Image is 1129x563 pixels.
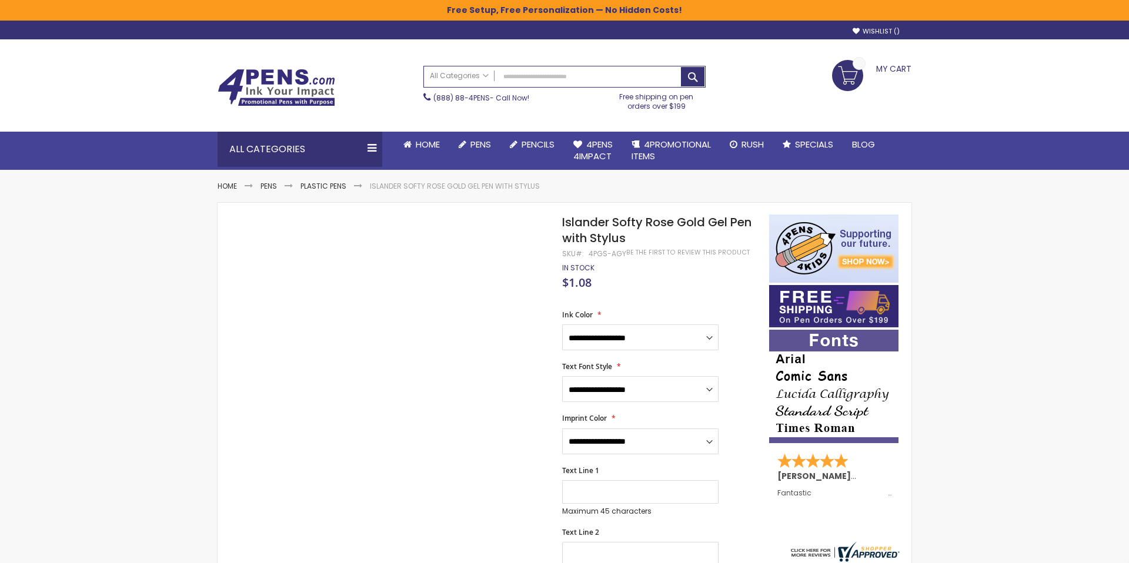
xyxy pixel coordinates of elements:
a: Plastic Pens [300,181,346,191]
span: Text Line 1 [562,465,599,475]
a: Be the first to review this product [626,248,750,257]
img: font-personalization-examples [769,330,898,443]
span: Text Line 2 [562,527,599,537]
a: Blog [843,132,884,157]
span: Pens [470,138,491,150]
span: All Categories [430,71,489,81]
a: Rush [720,132,773,157]
span: Islander Softy Rose Gold Gel Pen with Stylus [562,214,751,246]
span: Home [416,138,440,150]
a: 4PROMOTIONALITEMS [622,132,720,170]
span: - Call Now! [433,93,529,103]
a: Specials [773,132,843,157]
img: 4pens.com widget logo [788,542,900,562]
img: 4Pens Custom Pens and Promotional Products [218,69,335,106]
span: 4Pens 4impact [573,138,613,162]
a: Home [394,132,449,157]
span: Blog [852,138,875,150]
a: Home [218,181,237,191]
a: All Categories [424,66,495,86]
span: 4PROMOTIONAL ITEMS [632,138,711,162]
span: In stock [562,263,594,273]
a: Pens [260,181,277,191]
a: Wishlist [853,27,900,36]
span: Imprint Color [562,413,607,423]
span: Rush [741,138,764,150]
span: Ink Color [562,310,593,320]
a: Pencils [500,132,564,157]
li: Islander Softy Rose Gold Gel Pen with Stylus [370,182,540,191]
span: $1.08 [562,274,592,290]
div: All Categories [218,132,382,167]
div: Fantastic [777,489,891,497]
span: [PERSON_NAME] [777,470,855,482]
div: Availability [562,263,594,273]
a: (888) 88-4PENS [433,93,490,103]
span: Text Font Style [562,361,612,371]
div: 4PGS-AGY [589,249,626,259]
a: 4Pens4impact [564,132,622,170]
strong: SKU [562,249,584,259]
a: Pens [449,132,500,157]
p: Maximum 45 characters [562,507,719,516]
span: Specials [795,138,833,150]
img: Free shipping on orders over $199 [769,285,898,327]
img: 4pens 4 kids [769,215,898,283]
div: Free shipping on pen orders over $199 [607,88,706,111]
span: Pencils [522,138,555,150]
